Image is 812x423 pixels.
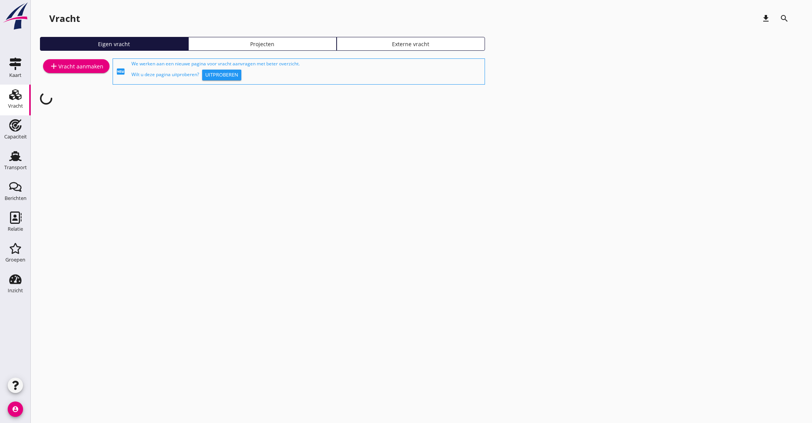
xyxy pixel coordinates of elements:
[8,401,23,417] i: account_circle
[43,40,185,48] div: Eigen vracht
[49,62,103,71] div: Vracht aanmaken
[49,62,58,71] i: add
[4,165,27,170] div: Transport
[8,103,23,108] div: Vracht
[192,40,333,48] div: Projecten
[8,226,23,231] div: Relatie
[4,134,27,139] div: Capaciteit
[8,288,23,293] div: Inzicht
[5,196,27,201] div: Berichten
[2,2,29,30] img: logo-small.a267ee39.svg
[49,12,80,25] div: Vracht
[780,14,789,23] i: search
[761,14,770,23] i: download
[131,60,482,83] div: We werken aan een nieuwe pagina voor vracht aanvragen met beter overzicht. Wilt u deze pagina uit...
[340,40,482,48] div: Externe vracht
[40,37,188,51] a: Eigen vracht
[116,67,125,76] i: fiber_new
[43,59,110,73] a: Vracht aanmaken
[5,257,25,262] div: Groepen
[202,70,241,80] button: Uitproberen
[337,37,485,51] a: Externe vracht
[188,37,337,51] a: Projecten
[205,71,238,79] div: Uitproberen
[9,73,22,78] div: Kaart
